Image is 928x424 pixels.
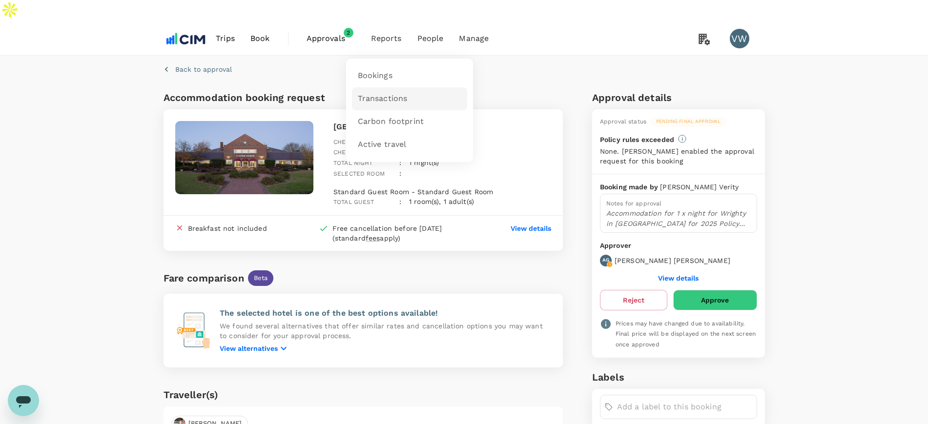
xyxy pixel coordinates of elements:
p: AG [602,257,609,263]
span: Check-out [333,149,369,156]
span: Transactions [358,93,408,104]
a: Transactions [352,87,467,110]
button: View alternatives [220,343,289,354]
p: [PERSON_NAME] [PERSON_NAME] [615,256,730,265]
iframe: Button to launch messaging window [8,385,39,416]
a: Active travel [352,133,467,156]
div: Breakfast not included [188,223,267,233]
span: Trips [216,33,235,44]
div: : [392,161,401,179]
button: Back to approval [164,64,232,74]
p: Standard Guest Room - Standard Guest Room [333,187,493,197]
span: fees [366,234,380,242]
span: 2 [344,28,353,38]
p: The selected hotel is one of the best options available! [220,307,551,319]
p: Approver [600,241,757,251]
button: View details [511,223,551,233]
div: Free cancellation before [DATE] (standard apply) [332,223,471,243]
a: Bookings [352,64,467,87]
a: Book [243,22,278,55]
h6: Traveller(s) [164,387,563,403]
input: Add a label to this booking [617,399,753,415]
a: Trips [208,22,243,55]
a: Carbon footprint [352,110,467,133]
span: Carbon footprint [358,116,424,127]
span: Manage [459,33,489,44]
span: Book [250,33,270,44]
span: Total guest [333,199,374,205]
p: Accommodation for 1 x night for Wrighty in [GEOGRAPHIC_DATA] for 2025 Policy Forum. [606,208,751,228]
span: Notes for approval [606,200,662,207]
h6: Accommodation booking request [164,90,361,105]
a: Approvals2 [299,22,363,55]
button: Reject [600,290,667,310]
h6: Approval details [592,90,765,105]
span: People [417,33,444,44]
div: Approval status [600,117,646,127]
p: View alternatives [220,343,278,353]
span: Active travel [358,139,407,150]
div: VW [730,29,749,48]
p: Back to approval [175,64,232,74]
span: Bookings [358,70,392,81]
div: None. [PERSON_NAME] enabled the approval request for this booking [600,146,757,166]
h6: Labels [592,369,765,385]
span: Reports [371,33,402,44]
span: Approvals [307,33,355,44]
span: Beta [248,274,274,283]
p: 1 night(s) [409,158,439,167]
img: CIM ENVIRONMENTAL PTY LTD [164,28,208,49]
p: [GEOGRAPHIC_DATA] [333,121,551,133]
p: 1 room(s), 1 adult(s) [409,197,474,206]
button: Approve [673,290,757,310]
div: : [392,189,401,207]
span: Total night [333,160,373,166]
p: Booking made by [600,182,660,192]
span: Check-in [333,139,363,145]
p: [PERSON_NAME] Verity [660,182,739,192]
span: Prices may have changed due to availability. Final price will be displayed on the next screen onc... [616,320,756,348]
p: Policy rules exceeded [600,135,674,144]
span: Selected room [333,170,385,177]
img: hotel [175,121,314,194]
span: Pending final approval [650,118,726,125]
p: We found several alternatives that offer similar rates and cancellation options you may want to c... [220,321,551,341]
button: View details [658,274,699,282]
div: Fare comparison [164,270,244,286]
